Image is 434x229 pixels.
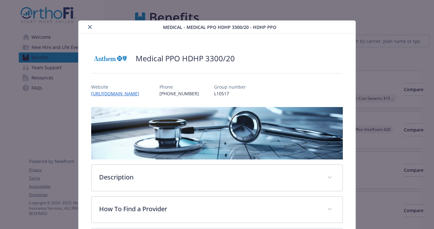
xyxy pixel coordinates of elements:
[92,165,342,191] div: Description
[214,90,246,97] p: L10517
[136,53,235,64] h2: Medical PPO HDHP 3300/20
[159,90,199,97] p: [PHONE_NUMBER]
[91,84,144,90] p: Website
[163,24,276,30] span: Medical - Medical PPO HDHP 3300/20 - HDHP PPO
[86,23,94,31] button: close
[91,49,129,68] img: Anthem Blue Cross
[91,107,343,159] img: banner
[99,172,320,182] p: Description
[159,84,199,90] p: Phone
[91,91,144,97] a: [URL][DOMAIN_NAME]
[99,204,320,214] p: How To Find a Provider
[214,84,246,90] p: Group number
[92,197,342,223] div: How To Find a Provider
